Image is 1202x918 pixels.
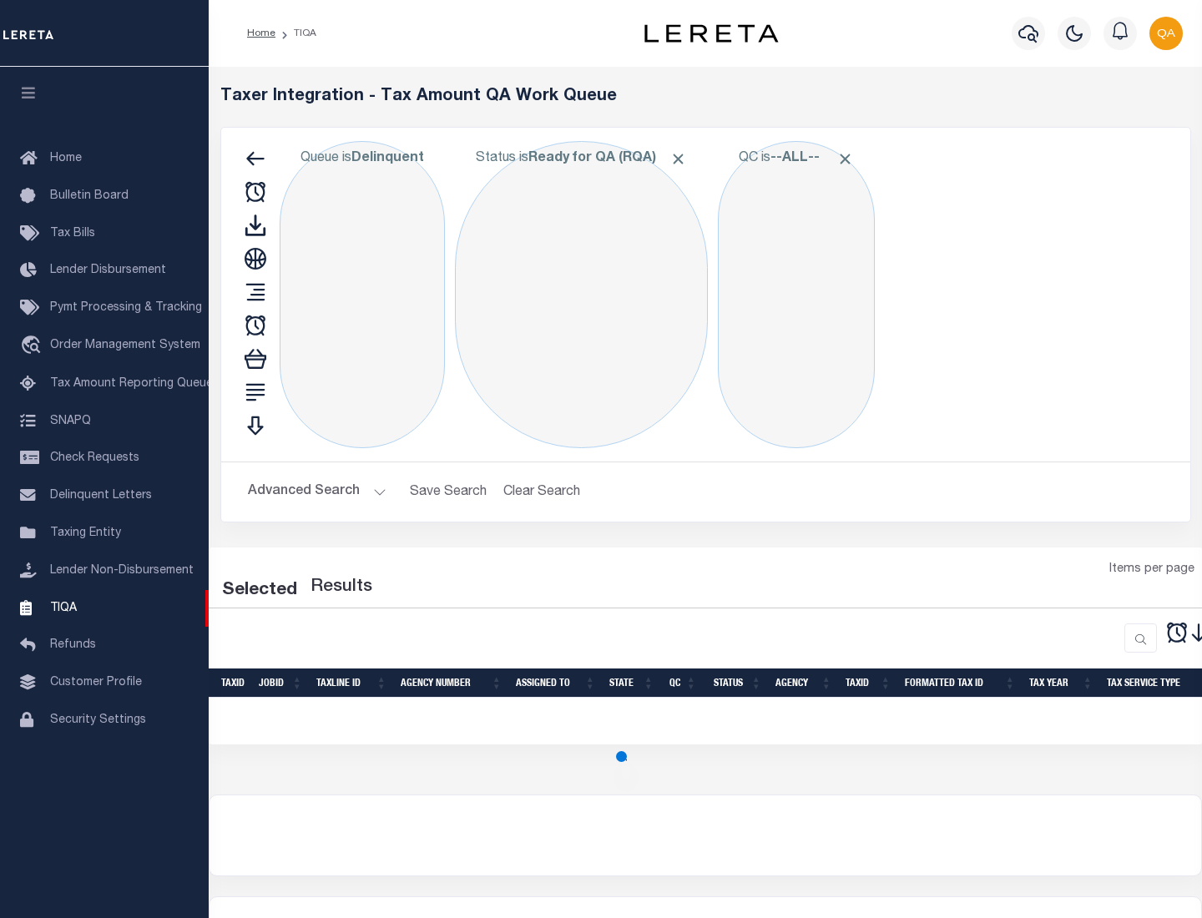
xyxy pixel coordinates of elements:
i: travel_explore [20,335,47,357]
th: Tax Year [1023,668,1100,698]
span: Check Requests [50,452,139,464]
th: Formatted Tax ID [898,668,1023,698]
span: Click to Remove [836,150,854,168]
span: Click to Remove [669,150,687,168]
span: Tax Bills [50,228,95,240]
label: Results [311,574,372,601]
span: Security Settings [50,714,146,726]
th: Status [704,668,769,698]
li: TIQA [275,26,316,41]
img: logo-dark.svg [644,24,778,43]
th: Assigned To [509,668,603,698]
span: Delinquent Letters [50,490,152,502]
div: Click to Edit [455,141,708,448]
span: SNAPQ [50,415,91,426]
h5: Taxer Integration - Tax Amount QA Work Queue [220,87,1191,107]
span: Lender Disbursement [50,265,166,276]
th: Agency Number [394,668,509,698]
span: TIQA [50,602,77,613]
button: Save Search [400,476,497,508]
span: Bulletin Board [50,190,129,202]
span: Tax Amount Reporting Queue [50,378,213,390]
b: Delinquent [351,152,424,165]
span: Lender Non-Disbursement [50,565,194,577]
span: Items per page [1109,561,1194,579]
div: Click to Edit [280,141,445,448]
div: Selected [222,578,297,604]
th: Agency [769,668,839,698]
span: Taxing Entity [50,527,121,539]
th: QC [661,668,704,698]
span: Refunds [50,639,96,651]
button: Clear Search [497,476,588,508]
b: Ready for QA (RQA) [528,152,687,165]
span: Customer Profile [50,677,142,688]
th: JobID [252,668,310,698]
span: Home [50,153,82,164]
button: Advanced Search [248,476,386,508]
a: Home [247,28,275,38]
span: Order Management System [50,340,200,351]
th: State [603,668,661,698]
th: TaxID [215,668,252,698]
span: Pymt Processing & Tracking [50,302,202,314]
img: svg+xml;base64,PHN2ZyB4bWxucz0iaHR0cDovL3d3dy53My5vcmcvMjAwMC9zdmciIHBvaW50ZXItZXZlbnRzPSJub25lIi... [1149,17,1183,50]
th: TaxLine ID [310,668,394,698]
div: Click to Edit [718,141,875,448]
b: --ALL-- [770,152,820,165]
th: TaxID [839,668,898,698]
